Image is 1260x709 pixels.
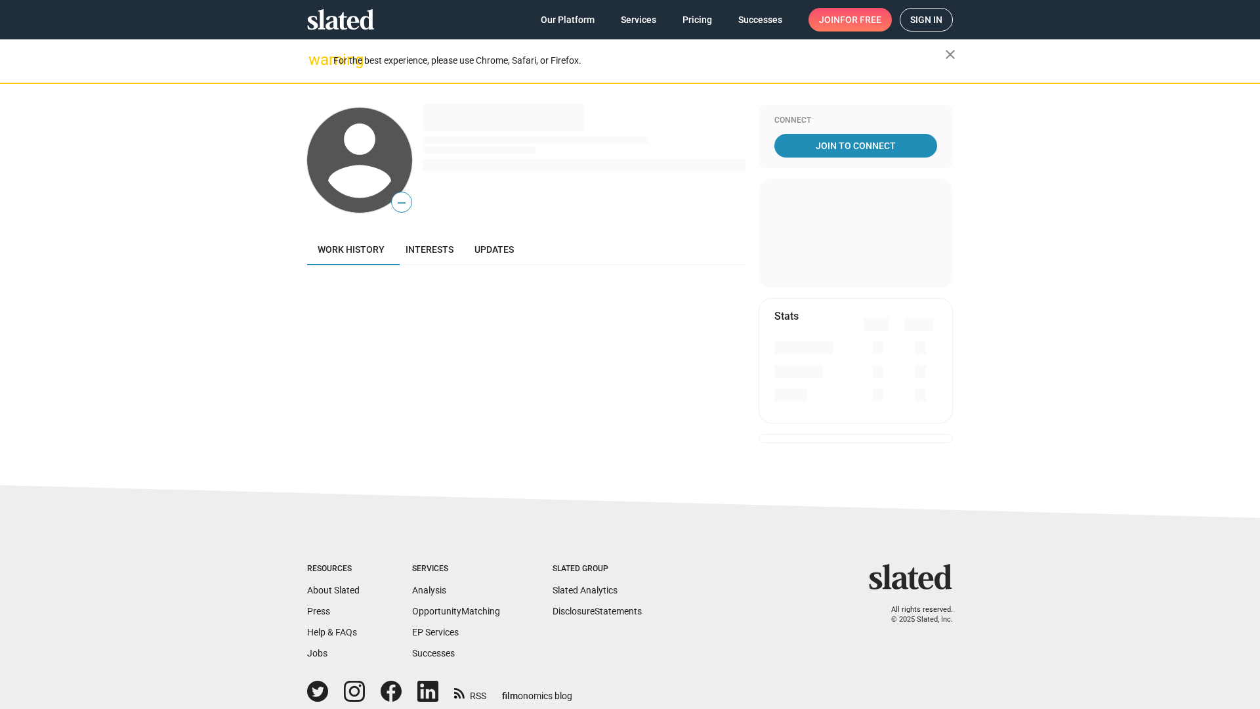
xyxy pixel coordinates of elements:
a: About Slated [307,585,360,595]
a: Jobs [307,648,327,658]
a: Interests [395,234,464,265]
a: RSS [454,682,486,702]
a: Analysis [412,585,446,595]
span: Interests [406,244,453,255]
a: filmonomics blog [502,679,572,702]
span: Pricing [682,8,712,32]
span: Our Platform [541,8,595,32]
p: All rights reserved. © 2025 Slated, Inc. [877,605,953,624]
a: Successes [728,8,793,32]
div: Resources [307,564,360,574]
div: Slated Group [553,564,642,574]
span: for free [840,8,881,32]
span: Services [621,8,656,32]
div: Services [412,564,500,574]
a: Join To Connect [774,134,937,158]
a: Successes [412,648,455,658]
a: Work history [307,234,395,265]
span: Join [819,8,881,32]
a: Our Platform [530,8,605,32]
mat-icon: close [942,47,958,62]
a: DisclosureStatements [553,606,642,616]
a: Joinfor free [808,8,892,32]
a: Sign in [900,8,953,32]
a: Updates [464,234,524,265]
a: Pricing [672,8,723,32]
span: Sign in [910,9,942,31]
a: Help & FAQs [307,627,357,637]
span: Join To Connect [777,134,934,158]
div: Connect [774,116,937,126]
span: — [392,194,411,211]
a: Services [610,8,667,32]
mat-icon: warning [308,52,324,68]
div: For the best experience, please use Chrome, Safari, or Firefox. [333,52,945,70]
span: Updates [474,244,514,255]
a: EP Services [412,627,459,637]
span: film [502,691,518,701]
a: Press [307,606,330,616]
a: OpportunityMatching [412,606,500,616]
span: Successes [738,8,782,32]
span: Work history [318,244,385,255]
mat-card-title: Stats [774,309,799,323]
a: Slated Analytics [553,585,618,595]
